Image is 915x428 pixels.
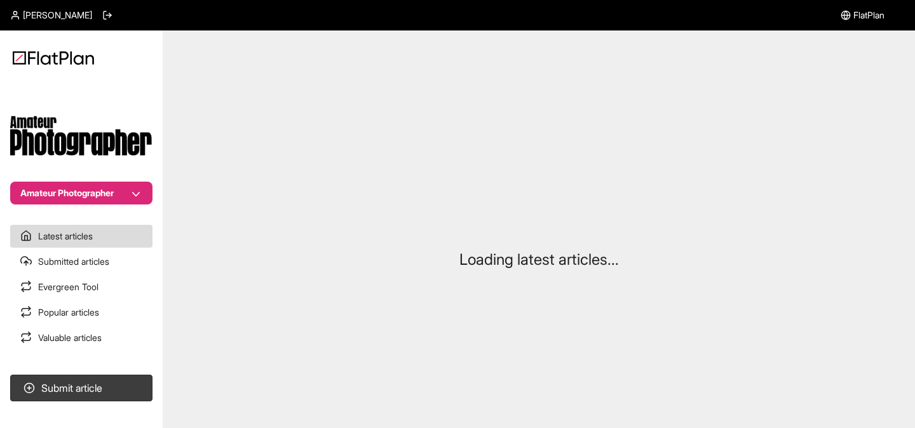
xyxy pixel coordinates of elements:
[10,276,152,298] a: Evergreen Tool
[10,326,152,349] a: Valuable articles
[10,116,152,156] img: Publication Logo
[10,225,152,248] a: Latest articles
[10,9,92,22] a: [PERSON_NAME]
[853,9,884,22] span: FlatPlan
[23,9,92,22] span: [PERSON_NAME]
[10,250,152,273] a: Submitted articles
[10,301,152,324] a: Popular articles
[459,250,619,270] p: Loading latest articles...
[13,51,94,65] img: Logo
[10,375,152,401] button: Submit article
[10,182,152,204] button: Amateur Photographer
